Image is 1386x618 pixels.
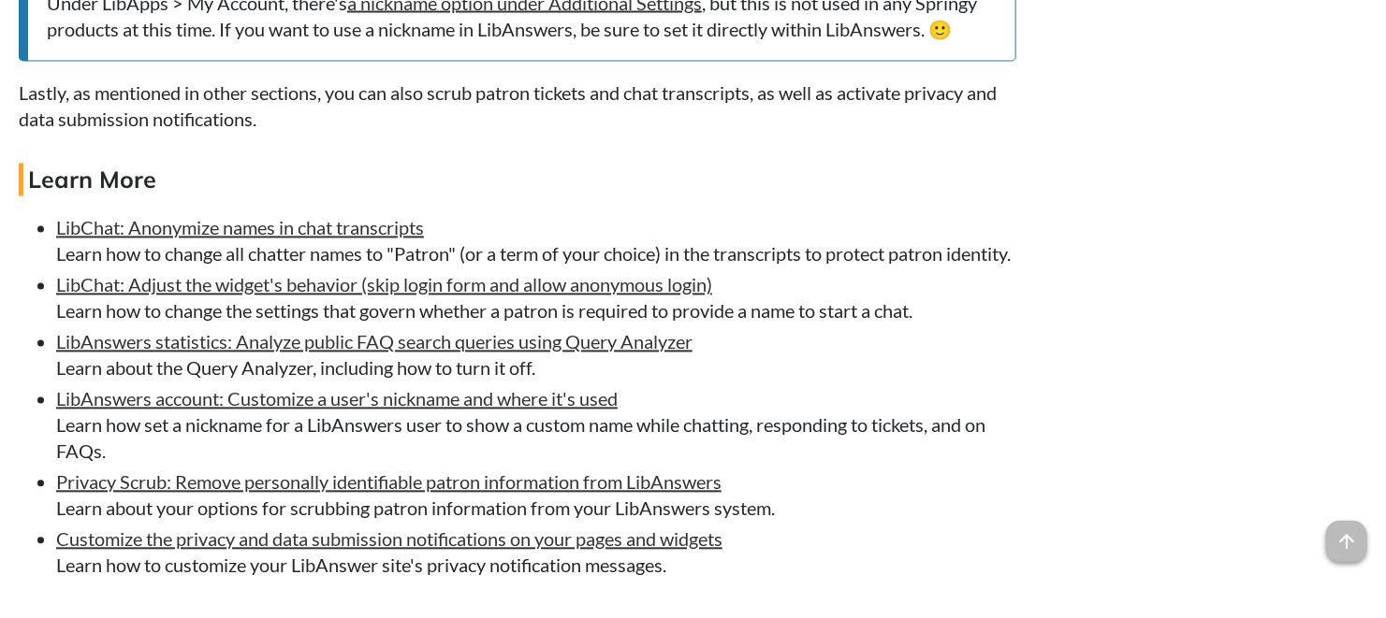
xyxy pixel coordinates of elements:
p: Lastly, as mentioned in other sections, you can also scrub patron tickets and chat transcripts, a... [19,80,1016,133]
li: Learn how set a nickname for a LibAnswers user to show a custom name while chatting, responding t... [56,386,1016,465]
h4: Learn More [19,164,1016,196]
a: LibAnswers statistics: Analyze public FAQ search queries using Query Analyzer [56,331,693,353]
li: Learn about the Query Analyzer, including how to turn it off. [56,329,1016,381]
li: Learn about your options for scrubbing patron information from your LibAnswers system. [56,469,1016,522]
li: Learn how to change all chatter names to "Patron" (or a term of your choice) in the transcripts t... [56,215,1016,267]
li: Learn how to change the settings that govern whether a patron is required to provide a name to st... [56,272,1016,324]
li: Learn how to customize your LibAnswer site's privacy notification messages. [56,526,1016,579]
a: LibAnswers account: Customize a user's nickname and where it's used [56,388,618,410]
a: Privacy Scrub: Remove personally identifiable patron information from LibAnswers [56,471,722,494]
a: Customize the privacy and data submission notifications on your pages and widgets [56,528,722,551]
span: arrow_upward [1326,521,1367,562]
a: arrow_upward [1326,523,1367,545]
a: LibChat: Anonymize names in chat transcripts [56,217,424,239]
a: LibChat: Adjust the widget's behavior (skip login form and allow anonymous login) [56,274,712,296]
